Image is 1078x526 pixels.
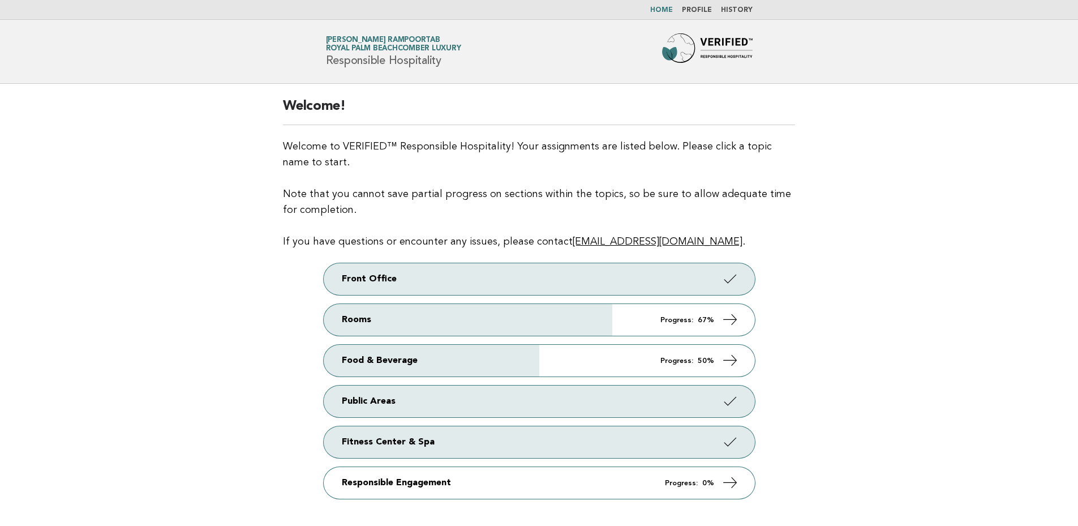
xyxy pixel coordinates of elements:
a: Food & Beverage Progress: 50% [324,345,755,377]
span: Royal Palm Beachcomber Luxury [326,45,461,53]
a: [EMAIL_ADDRESS][DOMAIN_NAME] [573,237,742,247]
a: Home [650,7,673,14]
a: Public Areas [324,386,755,417]
a: [PERSON_NAME] RampoortabRoyal Palm Beachcomber Luxury [326,36,461,52]
p: Welcome to VERIFIED™ Responsible Hospitality! Your assignments are listed below. Please click a t... [283,139,795,250]
a: Responsible Engagement Progress: 0% [324,467,755,499]
a: Fitness Center & Spa [324,426,755,458]
h2: Welcome! [283,97,795,125]
a: History [721,7,753,14]
em: Progress: [660,357,693,365]
a: Front Office [324,263,755,295]
img: Forbes Travel Guide [662,33,753,70]
em: Progress: [665,480,698,487]
a: Profile [682,7,712,14]
strong: 67% [698,317,714,324]
a: Rooms Progress: 67% [324,304,755,336]
strong: 50% [698,357,714,365]
em: Progress: [660,317,693,324]
strong: 0% [702,480,714,487]
h1: Responsible Hospitality [326,37,461,66]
